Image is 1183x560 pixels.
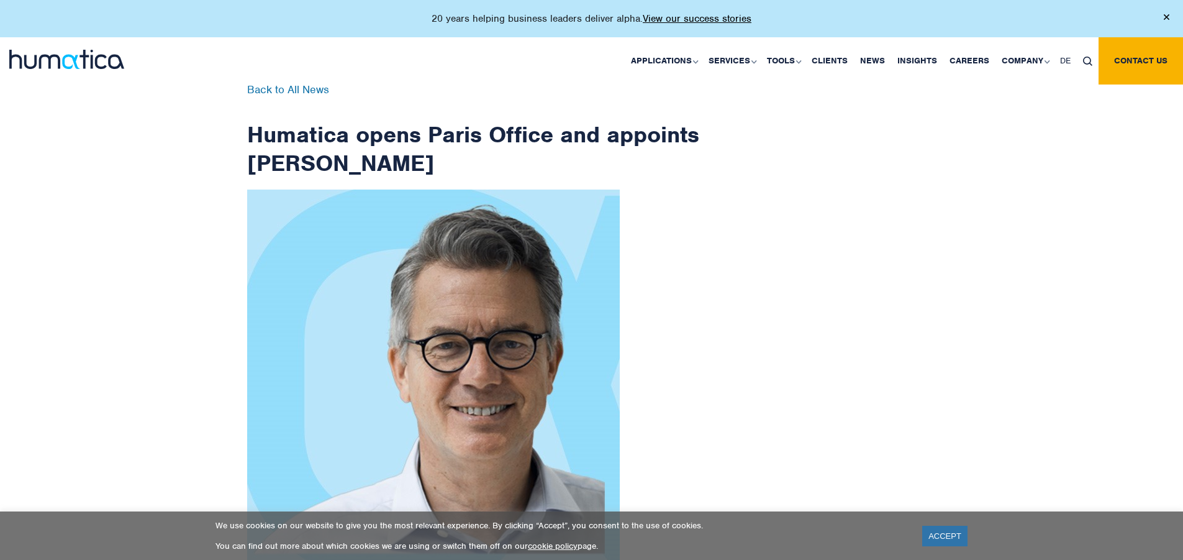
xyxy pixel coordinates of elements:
a: Back to All News [247,83,329,96]
a: Insights [891,37,943,85]
a: Applications [625,37,702,85]
img: search_icon [1083,57,1092,66]
a: Tools [761,37,805,85]
p: You can find out more about which cookies we are using or switch them off on our page. [215,541,907,551]
a: Services [702,37,761,85]
a: Careers [943,37,995,85]
p: 20 years helping business leaders deliver alpha. [432,12,751,25]
h1: Humatica opens Paris Office and appoints [PERSON_NAME] [247,85,700,177]
img: logo [9,50,124,69]
span: DE [1060,55,1071,66]
a: cookie policy [528,541,578,551]
a: Company [995,37,1054,85]
a: ACCEPT [922,526,968,546]
p: We use cookies on our website to give you the most relevant experience. By clicking “Accept”, you... [215,520,907,531]
a: Contact us [1099,37,1183,85]
a: DE [1054,37,1077,85]
a: View our success stories [643,12,751,25]
a: News [854,37,891,85]
a: Clients [805,37,854,85]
